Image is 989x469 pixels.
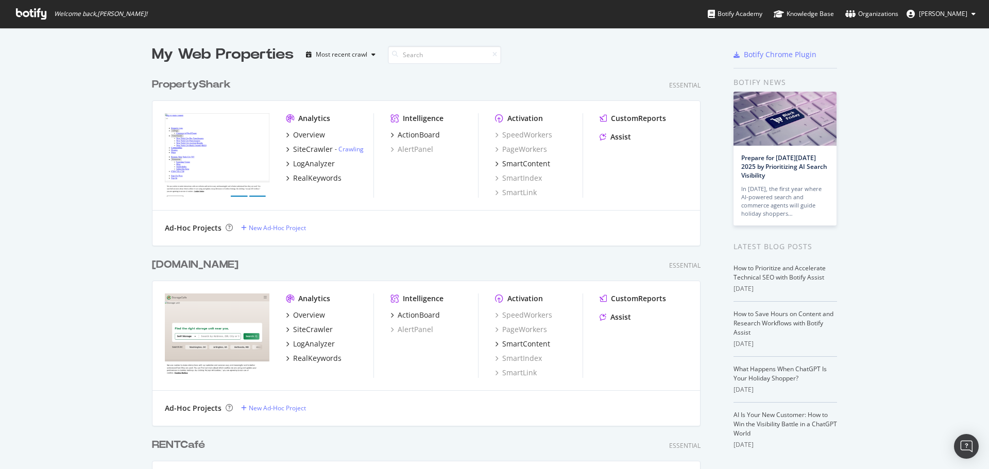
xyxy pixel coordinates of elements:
div: ActionBoard [398,130,440,140]
a: New Ad-Hoc Project [241,404,306,412]
div: Botify Academy [708,9,762,19]
a: Assist [600,132,631,142]
div: Activation [507,113,543,124]
a: How to Save Hours on Content and Research Workflows with Botify Assist [734,309,833,337]
button: [PERSON_NAME] [898,6,984,22]
div: Botify Chrome Plugin [744,49,816,60]
div: Assist [610,132,631,142]
img: propertyshark.com [165,113,269,197]
div: [DOMAIN_NAME] [152,257,238,272]
div: SiteCrawler [293,144,333,154]
a: Overview [286,130,325,140]
div: RealKeywords [293,173,342,183]
img: storagecafe.com [165,293,269,377]
a: RENTCafé [152,438,209,453]
div: ActionBoard [398,310,440,320]
div: Latest Blog Posts [734,241,837,252]
a: RealKeywords [286,173,342,183]
div: - [335,145,364,153]
a: Botify Chrome Plugin [734,49,816,60]
div: Essential [669,81,701,90]
a: SmartContent [495,339,550,349]
div: Overview [293,130,325,140]
div: LogAnalyzer [293,159,335,169]
a: Assist [600,312,631,322]
button: Most recent crawl [302,46,380,63]
div: Analytics [298,113,330,124]
img: Prepare for Black Friday 2025 by Prioritizing AI Search Visibility [734,92,837,146]
div: In [DATE], the first year where AI-powered search and commerce agents will guide holiday shoppers… [741,185,829,218]
div: Ad-Hoc Projects [165,223,221,233]
div: Intelligence [403,113,444,124]
div: [DATE] [734,339,837,349]
a: SiteCrawler [286,324,333,335]
div: SiteCrawler [293,324,333,335]
a: What Happens When ChatGPT Is Your Holiday Shopper? [734,364,827,383]
a: ActionBoard [390,310,440,320]
a: [DOMAIN_NAME] [152,257,243,272]
a: SmartIndex [495,173,542,183]
a: Overview [286,310,325,320]
a: How to Prioritize and Accelerate Technical SEO with Botify Assist [734,264,826,282]
div: Intelligence [403,293,444,304]
a: Crawling [338,145,364,153]
a: RealKeywords [286,353,342,363]
div: SmartContent [502,159,550,169]
div: CustomReports [611,293,666,304]
div: Essential [669,441,701,450]
a: AI Is Your New Customer: How to Win the Visibility Battle in a ChatGPT World [734,410,837,438]
div: Analytics [298,293,330,304]
a: CustomReports [600,293,666,304]
div: Activation [507,293,543,304]
a: SiteCrawler- Crawling [286,144,364,154]
div: Botify news [734,77,837,88]
div: LogAnalyzer [293,339,335,349]
a: SmartLink [495,187,537,198]
a: SmartLink [495,368,537,378]
span: Ruxandra Lapadatu [919,9,967,18]
div: My Web Properties [152,44,294,65]
div: Assist [610,312,631,322]
div: Open Intercom Messenger [954,434,979,459]
a: ActionBoard [390,130,440,140]
a: PageWorkers [495,144,547,154]
input: Search [388,46,501,64]
div: CustomReports [611,113,666,124]
a: CustomReports [600,113,666,124]
span: Welcome back, [PERSON_NAME] ! [54,10,147,18]
a: AlertPanel [390,144,433,154]
a: SpeedWorkers [495,130,552,140]
a: PageWorkers [495,324,547,335]
div: Essential [669,261,701,270]
div: Most recent crawl [316,51,367,58]
div: RealKeywords [293,353,342,363]
a: LogAnalyzer [286,339,335,349]
a: LogAnalyzer [286,159,335,169]
div: [DATE] [734,284,837,293]
a: SmartContent [495,159,550,169]
div: [DATE] [734,440,837,449]
div: [DATE] [734,385,837,394]
div: SmartContent [502,339,550,349]
a: SpeedWorkers [495,310,552,320]
div: PropertyShark [152,77,231,92]
div: New Ad-Hoc Project [249,404,306,412]
div: RENTCafé [152,438,205,453]
a: New Ad-Hoc Project [241,223,306,232]
a: SmartIndex [495,353,542,363]
div: Organizations [845,9,898,19]
div: New Ad-Hoc Project [249,223,306,232]
div: Ad-Hoc Projects [165,403,221,413]
div: Overview [293,310,325,320]
a: AlertPanel [390,324,433,335]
